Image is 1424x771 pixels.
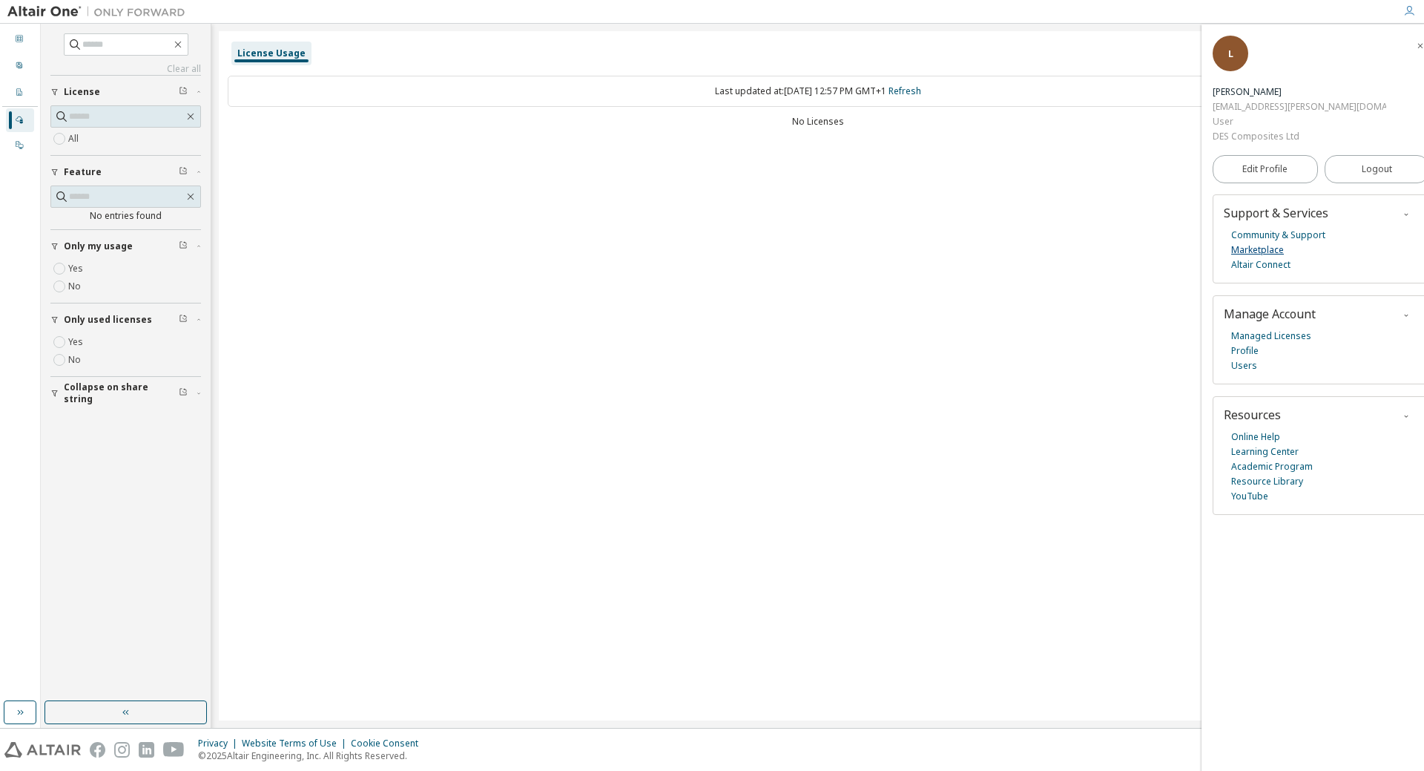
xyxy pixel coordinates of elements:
div: User Profile [6,54,34,78]
a: Refresh [889,85,921,97]
img: linkedin.svg [139,742,154,758]
img: youtube.svg [163,742,185,758]
p: © 2025 Altair Engineering, Inc. All Rights Reserved. [198,749,427,762]
span: Feature [64,166,102,178]
span: Collapse on share string [64,381,179,405]
label: Yes [68,333,86,351]
span: Only used licenses [64,314,152,326]
label: All [68,130,82,148]
span: Edit Profile [1242,163,1288,175]
a: Edit Profile [1213,155,1318,183]
a: Profile [1231,344,1259,358]
span: Clear filter [179,387,188,399]
div: Dashboard [6,27,34,51]
a: Academic Program [1231,459,1313,474]
img: instagram.svg [114,742,130,758]
label: No [68,278,84,295]
div: License Usage [237,47,306,59]
label: Yes [68,260,86,278]
a: Users [1231,358,1257,373]
button: Only used licenses [50,304,201,336]
button: Only my usage [50,230,201,263]
a: Online Help [1231,430,1280,444]
a: YouTube [1231,489,1268,504]
div: Last updated at: [DATE] 12:57 PM GMT+1 [228,76,1408,107]
img: altair_logo.svg [4,742,81,758]
span: Clear filter [179,86,188,98]
span: Manage Account [1224,306,1316,322]
span: Support & Services [1224,205,1328,221]
div: Company Profile [6,81,34,105]
div: On Prem [6,134,34,157]
div: No Licenses [228,116,1408,128]
button: Collapse on share string [50,377,201,410]
a: Community & Support [1231,228,1325,243]
span: Resources [1224,407,1281,423]
span: Logout [1362,162,1392,177]
div: User [1213,114,1386,129]
div: Managed [6,108,34,132]
img: Altair One [7,4,193,19]
button: Feature [50,156,201,188]
div: Website Terms of Use [242,738,351,749]
button: License [50,76,201,108]
a: Clear all [50,63,201,75]
span: Clear filter [179,314,188,326]
span: Only my usage [64,240,133,252]
span: Clear filter [179,240,188,252]
div: Privacy [198,738,242,749]
div: DES Composites Ltd [1213,129,1386,144]
div: Cookie Consent [351,738,427,749]
label: No [68,351,84,369]
span: License [64,86,100,98]
span: L [1228,47,1233,60]
a: Resource Library [1231,474,1303,489]
a: Altair Connect [1231,257,1290,272]
div: Livio Di Gennaro [1213,85,1386,99]
a: Managed Licenses [1231,329,1311,344]
a: Marketplace [1231,243,1284,257]
div: [EMAIL_ADDRESS][PERSON_NAME][DOMAIN_NAME] [1213,99,1386,114]
img: facebook.svg [90,742,105,758]
div: No entries found [50,210,201,222]
a: Learning Center [1231,444,1299,459]
span: Clear filter [179,166,188,178]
